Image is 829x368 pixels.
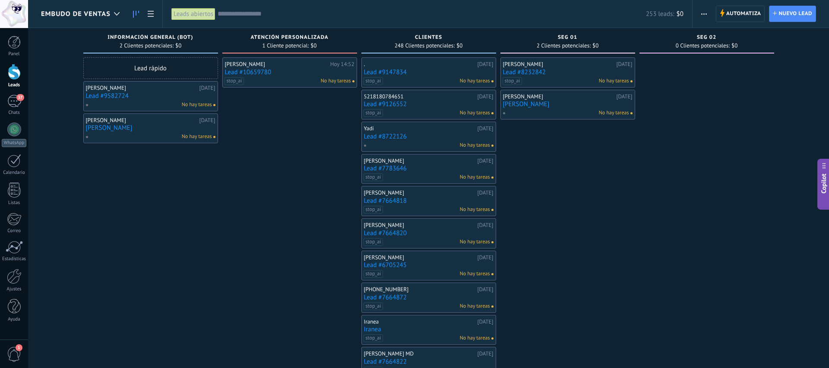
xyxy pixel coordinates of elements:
[182,133,212,141] span: No hay tareas
[478,125,494,132] div: [DATE]
[491,337,494,340] span: No hay nada asignado
[364,125,475,132] div: Yadi
[491,241,494,243] span: No hay nada asignado
[364,294,494,301] a: Lead #7664872
[227,35,353,42] div: Atención Personalizada
[644,35,770,42] div: seg 02
[478,93,494,100] div: [DATE]
[491,80,494,82] span: No hay nada asignado
[364,230,494,237] a: Lead #7664820
[491,145,494,147] span: No hay nada asignado
[364,326,494,333] a: Iranea
[364,254,475,261] div: [PERSON_NAME]
[2,110,27,116] div: Chats
[86,92,215,100] a: Lead #9582724
[478,61,494,68] div: [DATE]
[41,10,111,18] span: Embudo de ventas
[491,305,494,308] span: No hay nada asignado
[321,77,351,85] span: No hay tareas
[108,35,193,41] span: información general (BOT)
[716,6,765,22] a: Automatiza
[88,35,214,42] div: información general (BOT)
[364,109,383,117] span: stop_ai
[478,254,494,261] div: [DATE]
[120,43,174,48] span: 2 Clientes potenciales:
[778,6,812,22] span: Nuevo lead
[364,133,494,140] a: Lead #8722126
[599,77,629,85] span: No hay tareas
[182,101,212,109] span: No hay tareas
[491,112,494,114] span: No hay nada asignado
[503,93,614,100] div: [PERSON_NAME]
[599,109,629,117] span: No hay tareas
[143,6,158,22] a: Lista
[352,80,354,82] span: No hay nada asignado
[592,43,598,48] span: $0
[330,61,354,68] div: Hoy 14:52
[364,93,475,100] div: 5218180784651
[364,77,383,85] span: stop_ai
[698,6,710,22] button: Más
[460,77,490,85] span: No hay tareas
[2,170,27,176] div: Calendario
[726,6,761,22] span: Automatiza
[2,200,27,206] div: Listas
[503,77,522,85] span: stop_ai
[364,286,475,293] div: [PHONE_NUMBER]
[213,136,215,138] span: No hay nada asignado
[460,302,490,310] span: No hay tareas
[86,124,215,132] a: [PERSON_NAME]
[697,35,716,41] span: seg 02
[456,43,462,48] span: $0
[2,228,27,234] div: Correo
[225,61,328,68] div: [PERSON_NAME]
[364,318,475,325] div: Iranea
[364,69,494,76] a: Lead #9147834
[364,350,475,357] div: [PERSON_NAME] MD
[460,238,490,246] span: No hay tareas
[171,8,215,20] div: Leads abiertos
[199,85,215,91] div: [DATE]
[364,157,475,164] div: [PERSON_NAME]
[364,222,475,229] div: [PERSON_NAME]
[364,238,383,246] span: stop_ai
[129,6,143,22] a: Leads
[2,139,26,147] div: WhatsApp
[491,176,494,179] span: No hay nada asignado
[630,112,633,114] span: No hay nada asignado
[630,80,633,82] span: No hay nada asignado
[310,43,316,48] span: $0
[83,57,218,79] div: Lead rápido
[505,35,631,42] div: seg 01
[225,77,244,85] span: stop_ai
[537,43,591,48] span: 2 Clientes potenciales:
[213,104,215,106] span: No hay nada asignado
[491,209,494,211] span: No hay nada asignado
[263,43,309,48] span: 1 Cliente potencial:
[199,117,215,124] div: [DATE]
[460,270,490,278] span: No hay tareas
[86,85,197,91] div: [PERSON_NAME]
[364,261,494,269] a: Lead #6705245
[2,256,27,262] div: Estadísticas
[617,61,633,68] div: [DATE]
[460,173,490,181] span: No hay tareas
[646,10,674,18] span: 253 leads:
[395,43,455,48] span: 248 Clientes potenciales:
[677,10,683,18] span: $0
[366,35,492,42] div: clientes
[364,165,494,172] a: Lead #7783646
[364,302,383,310] span: stop_ai
[250,35,328,41] span: Atención Personalizada
[558,35,577,41] span: seg 01
[478,157,494,164] div: [DATE]
[364,270,383,278] span: stop_ai
[731,43,737,48] span: $0
[364,189,475,196] div: [PERSON_NAME]
[503,61,614,68] div: [PERSON_NAME]
[820,173,828,193] span: Copilot
[2,286,27,292] div: Ajustes
[478,286,494,293] div: [DATE]
[503,69,633,76] a: Lead #8232842
[364,358,494,365] a: Lead #7664822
